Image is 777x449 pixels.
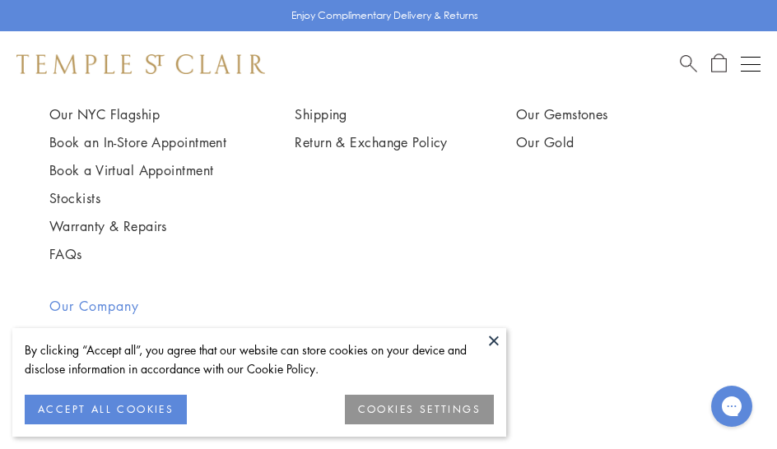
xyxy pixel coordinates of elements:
[516,105,728,123] a: Our Gemstones
[516,133,728,151] a: Our Gold
[295,105,448,123] a: Shipping
[49,296,230,316] h2: Our Company
[711,53,727,74] a: Open Shopping Bag
[295,133,448,151] a: Return & Exchange Policy
[741,54,761,74] button: Open navigation
[49,133,226,151] a: Book an In-Store Appointment
[49,245,226,263] a: FAQs
[49,217,226,235] a: Warranty & Repairs
[49,189,226,207] a: Stockists
[345,395,494,424] button: COOKIES SETTINGS
[291,7,478,24] p: Enjoy Complimentary Delivery & Returns
[703,380,761,433] iframe: Gorgias live chat messenger
[49,161,226,179] a: Book a Virtual Appointment
[25,340,494,378] div: By clicking “Accept all”, you agree that our website can store cookies on your device and disclos...
[16,54,265,74] img: Temple St. Clair
[49,105,226,123] a: Our NYC Flagship
[680,53,697,74] a: Search
[25,395,187,424] button: ACCEPT ALL COOKIES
